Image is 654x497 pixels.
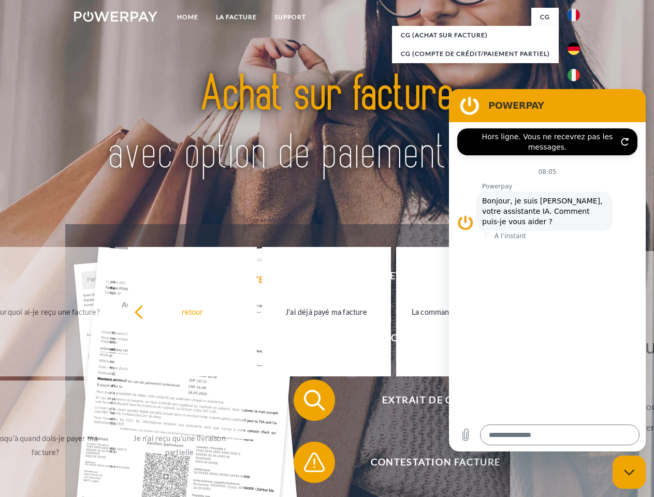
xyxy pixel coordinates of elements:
div: La commande a été renvoyée [402,304,519,318]
a: CG (Compte de crédit/paiement partiel) [392,45,559,63]
img: logo-powerpay-white.svg [74,11,157,22]
a: Support [266,8,315,26]
a: Avez-vous reçu mes paiements, ai-je encore un solde ouvert? [115,247,244,376]
a: CG [531,8,559,26]
iframe: Bouton de lancement de la fenêtre de messagerie, conversation en cours [613,456,646,489]
img: fr [568,9,580,21]
div: Je n'ai reçu qu'une livraison partielle [121,431,238,459]
iframe: Fenêtre de messagerie [449,89,646,451]
img: title-powerpay_fr.svg [99,50,555,198]
img: it [568,69,580,81]
button: Extrait de compte [294,379,563,421]
div: J'ai déjà payé ma facture [268,304,385,318]
img: qb_search.svg [301,387,327,413]
div: retour [134,304,251,318]
img: qb_warning.svg [301,449,327,475]
a: Home [168,8,207,26]
span: Contestation Facture [309,442,562,483]
button: Contestation Facture [294,442,563,483]
span: Extrait de compte [309,379,562,421]
a: CG (achat sur facture) [392,26,559,45]
img: de [568,42,580,55]
a: LA FACTURE [207,8,266,26]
